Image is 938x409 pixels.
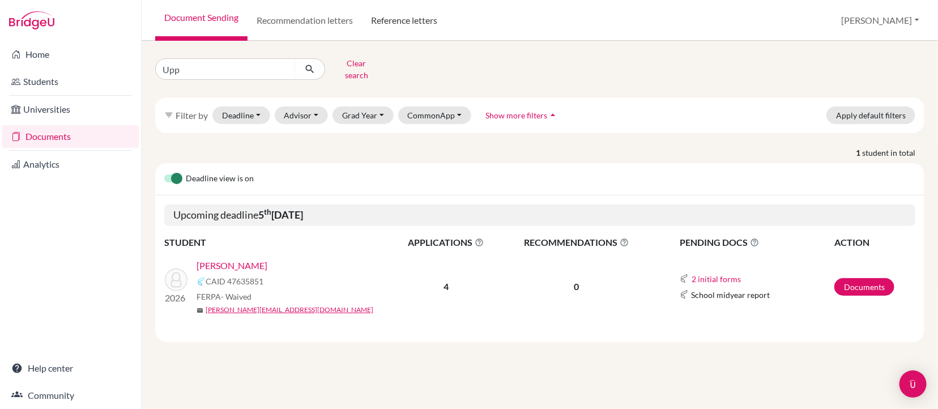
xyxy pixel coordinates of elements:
a: Help center [2,357,139,380]
span: mail [197,307,203,314]
button: Grad Year [332,106,394,124]
a: Documents [2,125,139,148]
button: Deadline [212,106,270,124]
button: Apply default filters [826,106,915,124]
i: arrow_drop_up [547,109,558,121]
span: FERPA [197,291,251,303]
span: RECOMMENDATIONS [502,236,652,249]
img: Bridge-U [9,11,54,29]
th: ACTION [834,235,915,250]
span: Show more filters [485,110,547,120]
a: Universities [2,98,139,121]
th: STUDENT [164,235,391,250]
b: 4 [444,281,449,292]
img: Common App logo [680,290,689,299]
img: Common App logo [197,277,206,286]
h5: Upcoming deadline [164,204,915,226]
span: CAID 47635851 [206,275,263,287]
input: Find student by name... [155,58,296,80]
img: Common App logo [680,274,689,283]
span: APPLICATIONS [391,236,501,249]
span: Deadline view is on [186,172,254,186]
a: Analytics [2,153,139,176]
img: SOOD, Ariana [165,269,187,291]
a: Community [2,384,139,407]
b: 5 [DATE] [258,208,303,221]
p: 0 [502,280,652,293]
strong: 1 [856,147,862,159]
a: [PERSON_NAME][EMAIL_ADDRESS][DOMAIN_NAME] [206,305,373,315]
span: PENDING DOCS [680,236,833,249]
sup: th [264,207,271,216]
span: School midyear report [691,289,770,301]
p: 2026 [165,291,187,305]
span: student in total [862,147,924,159]
a: Documents [834,278,894,296]
a: Students [2,70,139,93]
a: Home [2,43,139,66]
span: - Waived [221,292,251,301]
button: Advisor [275,106,329,124]
i: filter_list [164,110,173,120]
span: Filter by [176,110,208,121]
button: Show more filtersarrow_drop_up [476,106,568,124]
div: Open Intercom Messenger [899,370,927,398]
button: CommonApp [398,106,472,124]
a: [PERSON_NAME] [197,259,267,272]
button: 2 initial forms [691,272,741,286]
button: [PERSON_NAME] [837,10,924,31]
button: Clear search [325,54,388,84]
